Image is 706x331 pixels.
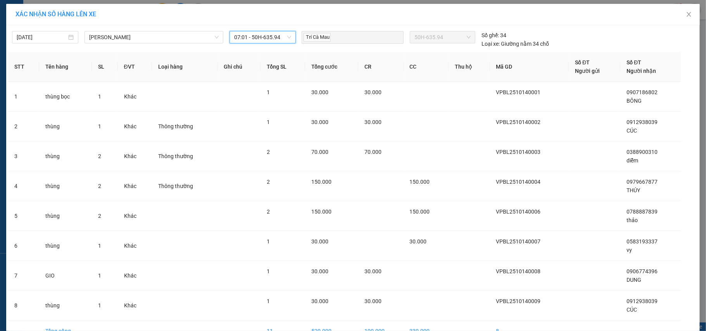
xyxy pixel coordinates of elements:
[39,201,92,231] td: thùng
[98,183,101,189] span: 2
[410,209,430,215] span: 150.000
[8,171,39,201] td: 4
[404,52,449,82] th: CC
[311,119,328,125] span: 30.000
[39,82,92,112] td: thùng bọc
[414,31,471,43] span: 50H-635.94
[627,89,658,95] span: 0907186802
[627,209,658,215] span: 0788887839
[496,238,541,245] span: VPBL2510140007
[496,268,541,274] span: VPBL2510140008
[575,68,600,74] span: Người gửi
[627,149,658,155] span: 0388900310
[8,291,39,321] td: 8
[98,243,101,249] span: 1
[8,201,39,231] td: 5
[267,179,270,185] span: 2
[72,19,324,29] li: 26 Phó Cơ Điều, Phường 12
[627,157,638,164] span: diễm
[152,141,217,171] td: Thông thường
[482,31,506,40] div: 34
[575,59,590,66] span: Số ĐT
[39,141,92,171] td: thùng
[8,52,39,82] th: STT
[496,298,541,304] span: VPBL2510140009
[39,231,92,261] td: thùng
[8,231,39,261] td: 6
[17,33,67,41] input: 14/10/2025
[98,93,101,100] span: 1
[98,213,101,219] span: 2
[449,52,490,82] th: Thu hộ
[678,4,700,26] button: Close
[39,171,92,201] td: thùng
[364,268,381,274] span: 30.000
[496,209,541,215] span: VPBL2510140006
[267,298,270,304] span: 1
[311,298,328,304] span: 30.000
[118,231,152,261] td: Khác
[8,82,39,112] td: 1
[482,40,549,48] div: Giường nằm 34 chỗ
[10,10,48,48] img: logo.jpg
[267,89,270,95] span: 1
[39,291,92,321] td: thùng
[627,68,656,74] span: Người nhận
[496,89,541,95] span: VPBL2510140001
[496,179,541,185] span: VPBL2510140004
[118,52,152,82] th: ĐVT
[98,123,101,129] span: 1
[98,272,101,279] span: 1
[267,268,270,274] span: 1
[364,298,381,304] span: 30.000
[92,52,118,82] th: SL
[217,52,261,82] th: Ghi chú
[364,149,381,155] span: 70.000
[311,179,331,185] span: 150.000
[311,209,331,215] span: 150.000
[311,149,328,155] span: 70.000
[627,247,632,253] span: vy
[89,31,219,43] span: Cà Mau - Hồ Chí Minh
[118,141,152,171] td: Khác
[39,261,92,291] td: GIO
[490,52,569,82] th: Mã GD
[304,33,331,42] span: Trí Cà Mau
[8,141,39,171] td: 3
[482,40,500,48] span: Loại xe:
[627,217,638,223] span: thảo
[627,179,658,185] span: 0979667877
[627,307,637,313] span: CÚC
[627,238,658,245] span: 0583193337
[627,268,658,274] span: 0906774396
[627,277,641,283] span: DUNG
[72,29,324,38] li: Hotline: 02839552959
[364,89,381,95] span: 30.000
[305,52,358,82] th: Tổng cước
[152,171,217,201] td: Thông thường
[627,59,641,66] span: Số ĐT
[98,302,101,309] span: 1
[267,149,270,155] span: 2
[267,119,270,125] span: 1
[39,112,92,141] td: thùng
[234,31,291,43] span: 07:01 - 50H-635.94
[627,187,640,193] span: THÚY
[98,153,101,159] span: 2
[118,291,152,321] td: Khác
[118,82,152,112] td: Khác
[267,238,270,245] span: 1
[410,179,430,185] span: 150.000
[410,238,427,245] span: 30.000
[10,56,135,69] b: GỬI : VP [PERSON_NAME]
[311,238,328,245] span: 30.000
[686,11,692,17] span: close
[152,112,217,141] td: Thông thường
[311,268,328,274] span: 30.000
[152,52,217,82] th: Loại hàng
[627,98,642,104] span: BÔNG
[267,209,270,215] span: 2
[261,52,305,82] th: Tổng SL
[364,119,381,125] span: 30.000
[118,171,152,201] td: Khác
